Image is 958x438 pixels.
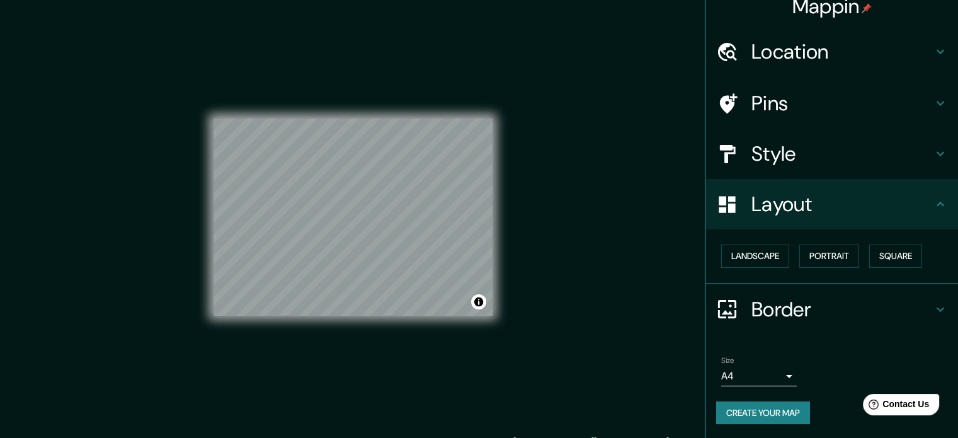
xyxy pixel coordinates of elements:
div: A4 [721,366,797,386]
button: Portrait [799,245,859,268]
h4: Layout [751,192,933,217]
img: pin-icon.png [862,3,872,13]
button: Landscape [721,245,789,268]
h4: Pins [751,91,933,116]
button: Toggle attribution [471,294,486,309]
button: Create your map [716,401,810,425]
button: Square [869,245,922,268]
h4: Style [751,141,933,166]
div: Location [706,26,958,77]
label: Size [721,355,734,366]
h4: Border [751,297,933,322]
iframe: Help widget launcher [846,389,944,424]
div: Layout [706,179,958,229]
canvas: Map [214,118,493,316]
div: Border [706,284,958,335]
div: Pins [706,78,958,129]
h4: Location [751,39,933,64]
div: Style [706,129,958,179]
